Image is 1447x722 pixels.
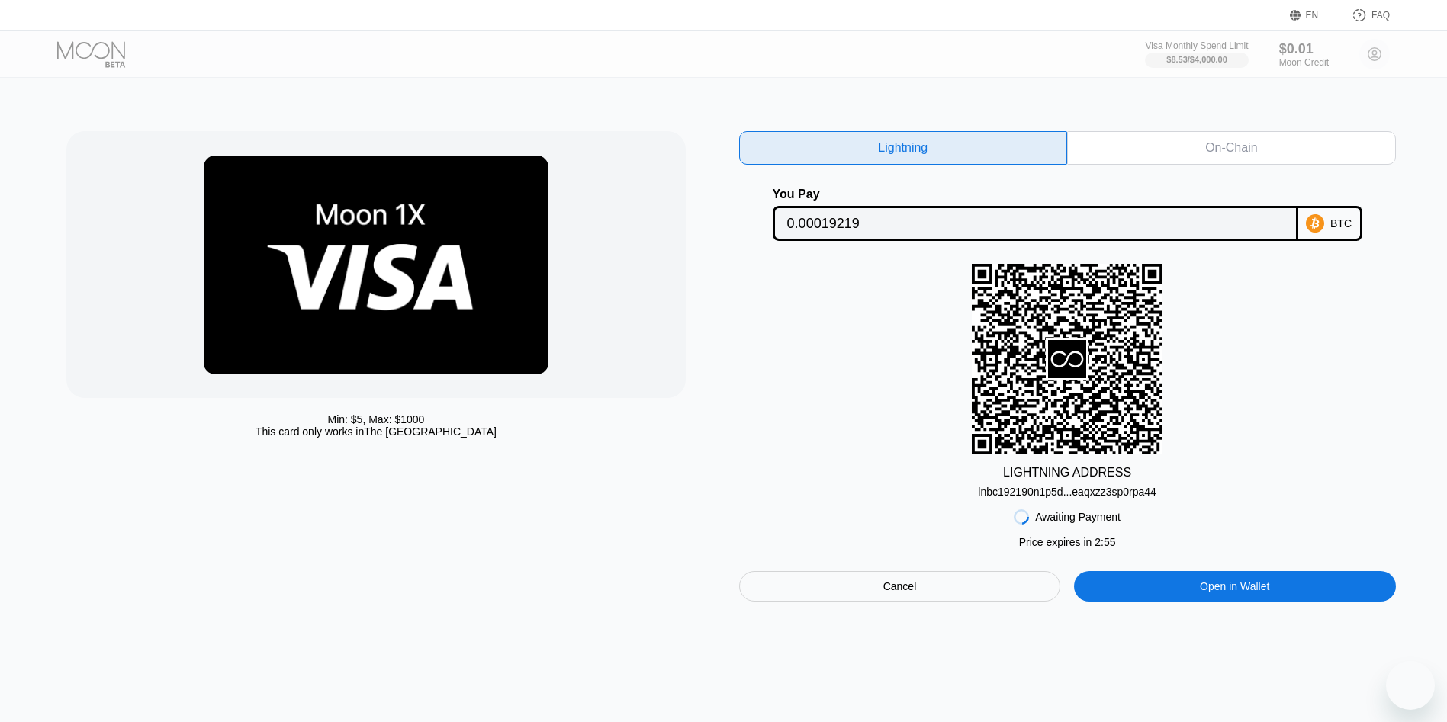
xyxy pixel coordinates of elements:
[1095,536,1115,548] span: 2 : 55
[1145,40,1248,68] div: Visa Monthly Spend Limit$8.53/$4,000.00
[1330,217,1352,229] div: BTC
[978,486,1156,498] div: lnbc192190n1p5d...eaqxzz3sp0rpa44
[1290,8,1336,23] div: EN
[1074,571,1396,602] div: Open in Wallet
[1386,661,1435,710] iframe: Button to launch messaging window, conversation in progress
[773,188,1298,201] div: You Pay
[1035,511,1121,523] div: Awaiting Payment
[1166,55,1227,64] div: $8.53 / $4,000.00
[739,188,1396,241] div: You PayBTC
[1019,536,1116,548] div: Price expires in
[1200,579,1269,593] div: Open in Wallet
[1205,140,1257,156] div: On-Chain
[883,579,917,593] div: Cancel
[978,480,1156,498] div: lnbc192190n1p5d...eaqxzz3sp0rpa44
[878,140,928,156] div: Lightning
[1067,131,1396,165] div: On-Chain
[327,413,424,425] div: Min: $ 5 , Max: $ 1000
[1306,10,1319,21] div: EN
[739,131,1068,165] div: Lightning
[1336,8,1390,23] div: FAQ
[1371,10,1390,21] div: FAQ
[1145,40,1248,51] div: Visa Monthly Spend Limit
[1003,466,1131,480] div: LIGHTNING ADDRESS
[256,425,497,438] div: This card only works in The [GEOGRAPHIC_DATA]
[739,571,1061,602] div: Cancel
